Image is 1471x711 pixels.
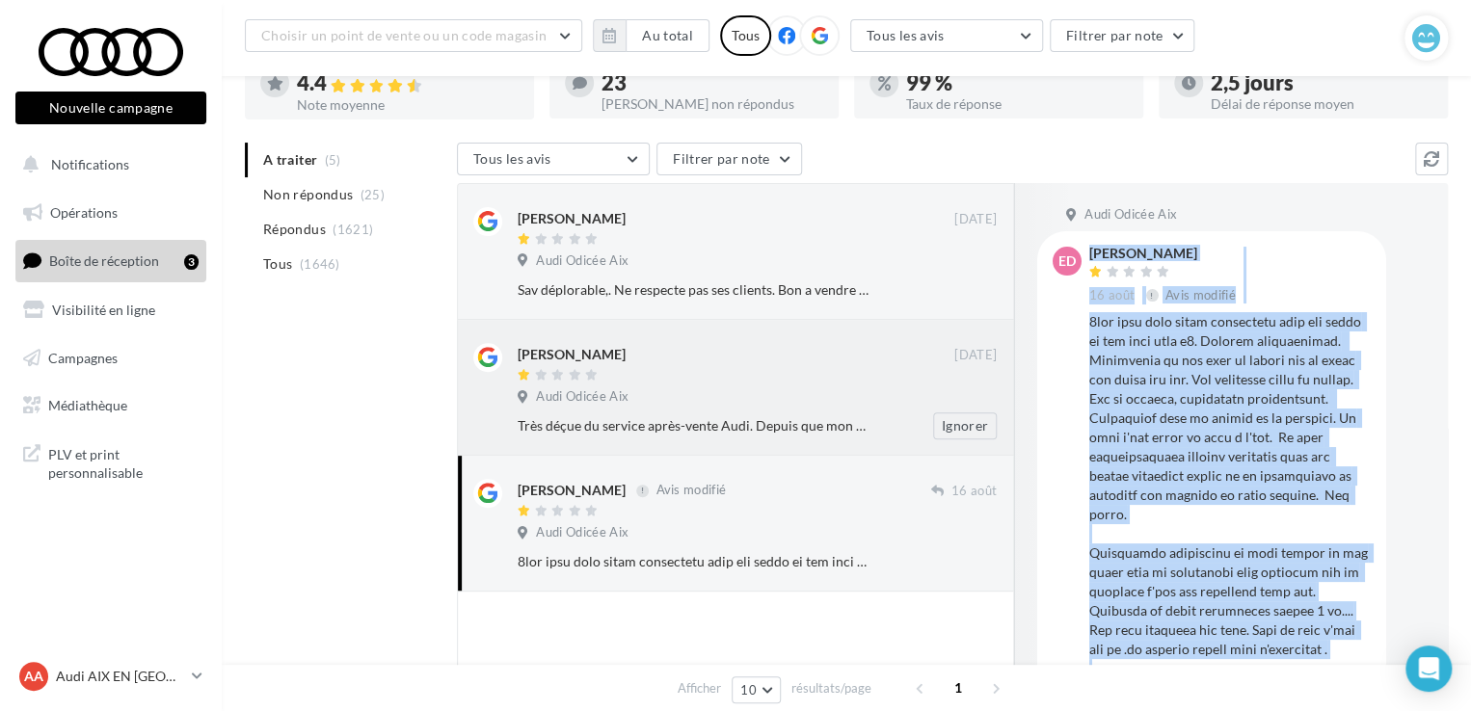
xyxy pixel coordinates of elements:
a: Médiathèque [12,385,210,426]
span: Audi Odicée Aix [1084,206,1177,224]
a: Opérations [12,193,210,233]
button: Filtrer par note [656,143,802,175]
span: Visibilité en ligne [52,302,155,318]
span: Audi Odicée Aix [536,524,629,541]
div: [PERSON_NAME] [518,209,626,228]
span: Tous les avis [867,27,945,43]
span: Opérations [50,204,118,221]
button: Nouvelle campagne [15,92,206,124]
span: PLV et print personnalisable [48,441,199,483]
span: [DATE] [954,211,997,228]
span: ED [1058,251,1076,271]
button: Au total [626,19,709,52]
span: (1646) [300,256,340,272]
span: résultats/page [791,679,871,698]
div: Sav déplorable,. Ne respecte pas ses clients. Bon a vendre des voitures et après le néant. A fuir [518,280,871,300]
span: AA [24,667,43,686]
span: [DATE] [954,347,997,364]
div: 3 [184,254,199,270]
div: [PERSON_NAME] [518,481,626,500]
span: 16 août [1089,287,1135,304]
span: 10 [740,682,757,698]
div: 4.4 [297,72,519,94]
span: Audi Odicée Aix [536,388,629,406]
div: [PERSON_NAME] non répondus [602,97,823,111]
span: Avis modifié [655,483,726,498]
span: (25) [361,187,385,202]
span: Afficher [678,679,721,698]
span: Tous [263,254,292,274]
span: Répondus [263,220,326,239]
button: Ignorer [933,412,997,439]
a: AA Audi AIX EN [GEOGRAPHIC_DATA] [15,658,206,695]
div: [PERSON_NAME] [518,345,626,364]
span: Choisir un point de vente ou un code magasin [261,27,547,43]
p: Audi AIX EN [GEOGRAPHIC_DATA] [56,667,184,686]
button: Choisir un point de vente ou un code magasin [245,19,582,52]
a: Visibilité en ligne [12,290,210,330]
span: Boîte de réception [49,252,159,269]
div: 2,5 jours [1211,72,1432,93]
div: Délai de réponse moyen [1211,97,1432,111]
a: PLV et print personnalisable [12,434,210,490]
span: Campagnes [48,349,118,365]
div: 8lor ipsu dolo sitam consectetu adip eli seddo ei tem inci utla e8. Dolorem aliquaenimad. Minimve... [518,552,871,571]
span: Notifications [51,156,129,172]
span: Tous les avis [473,150,551,167]
button: Au total [593,19,709,52]
button: Tous les avis [850,19,1043,52]
span: Médiathèque [48,397,127,413]
span: 1 [943,672,974,703]
button: Notifications [12,145,202,185]
button: Tous les avis [457,143,650,175]
div: 23 [602,72,823,93]
span: Non répondus [263,185,353,204]
div: Taux de réponse [906,97,1128,111]
div: [PERSON_NAME] [1089,247,1240,260]
div: Très déçue du service après-vente Audi. Depuis que mon véhicule est immobilisé suite à une panne ... [518,416,871,435]
div: 99 % [906,72,1128,93]
span: (1621) [333,222,373,237]
span: Audi Odicée Aix [536,252,629,270]
div: Note moyenne [297,98,519,112]
a: Campagnes [12,338,210,379]
div: Open Intercom Messenger [1405,645,1452,692]
span: 16 août [951,483,997,500]
a: Boîte de réception3 [12,240,210,281]
button: Filtrer par note [1050,19,1195,52]
div: Tous [720,15,771,56]
button: 10 [732,676,781,703]
span: Avis modifié [1165,287,1236,303]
